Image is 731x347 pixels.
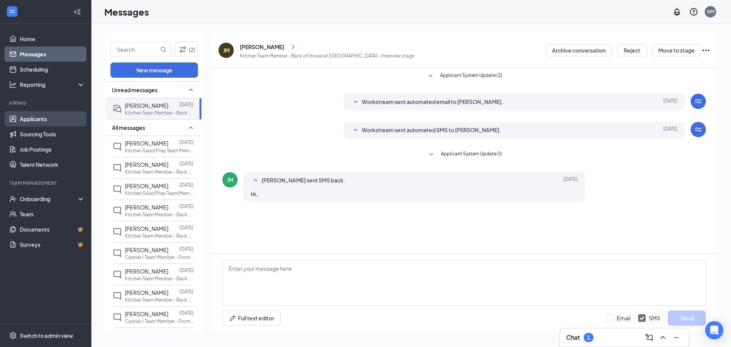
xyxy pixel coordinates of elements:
[125,268,168,275] span: [PERSON_NAME]
[125,169,193,175] p: Kitchen Team Member - Back of House at [GEOGRAPHIC_DATA]
[125,225,168,232] span: [PERSON_NAME]
[20,332,73,339] div: Switch to admin view
[113,291,122,301] svg: ChatInactive
[227,176,233,184] div: JM
[125,297,193,303] p: Kitchen Team Member - Back of House at [GEOGRAPHIC_DATA]
[179,101,193,108] p: [DATE]
[20,237,85,252] a: SurveysCrown
[125,102,168,109] span: [PERSON_NAME]
[229,314,236,322] svg: Pen
[617,44,647,56] button: Reject
[689,7,698,16] svg: QuestionInfo
[427,150,502,159] button: SmallChevronDownApplicant System Update (1)
[112,86,158,94] span: Unread messages
[223,46,230,54] div: JM
[563,176,578,185] span: [DATE]
[20,81,85,88] div: Reporting
[222,310,281,326] button: Full text editorPen
[20,195,78,203] div: Onboarding
[657,331,669,344] button: ChevronUp
[125,318,193,325] p: Cashier / Team Member - Front of House at [GEOGRAPHIC_DATA]
[289,42,297,51] svg: ChevronRight
[9,81,17,88] svg: Analysis
[672,333,681,342] svg: Minimize
[112,124,145,131] span: All messages
[179,139,193,146] p: [DATE]
[362,126,501,135] span: Workstream sent automated SMS to [PERSON_NAME].
[125,190,193,197] p: Kitchen Salad Prep Team Member Back of House at [GEOGRAPHIC_DATA]
[251,190,259,197] span: Hi,,
[73,8,81,16] svg: Collapse
[262,176,345,185] span: [PERSON_NAME] sent SMS back.
[113,227,122,237] svg: ChatInactive
[8,8,16,15] svg: WorkstreamLogo
[125,161,168,168] span: [PERSON_NAME]
[113,313,122,322] svg: ChatInactive
[426,72,435,81] svg: SmallChevronDown
[178,45,187,54] svg: Filter
[20,206,85,222] a: Team
[179,246,193,252] p: [DATE]
[643,331,655,344] button: ComposeMessage
[110,62,198,78] button: New message
[362,98,503,107] span: Workstream sent automated email to [PERSON_NAME].
[652,44,701,56] button: Move to stage
[113,185,122,194] svg: ChatInactive
[20,157,85,172] a: Talent Network
[587,334,590,341] div: 1
[113,206,122,215] svg: ChatInactive
[179,203,193,209] p: [DATE]
[125,147,193,154] p: Kitchen Salad Prep Team Member Back of House at [GEOGRAPHIC_DATA]
[20,126,85,142] a: Sourcing Tools
[426,72,502,81] button: SmallChevronDownApplicant System Update (2)
[9,100,83,106] div: Hiring
[179,331,193,337] p: [DATE]
[113,163,122,173] svg: ChatInactive
[20,62,85,77] a: Scheduling
[694,125,703,134] svg: WorkstreamLogo
[694,97,703,106] svg: WorkstreamLogo
[663,126,677,135] span: [DATE]
[125,254,193,261] p: Cashier / Team Member - Front of House at [GEOGRAPHIC_DATA]
[20,46,85,62] a: Messages
[125,211,193,218] p: Kitchen Team Member - Back of House at [GEOGRAPHIC_DATA]
[440,72,502,81] span: Applicant System Update (2)
[104,5,149,18] h1: Messages
[125,289,168,296] span: [PERSON_NAME]
[251,176,260,185] svg: SmallChevronUp
[186,123,195,132] svg: SmallChevronUp
[351,126,360,135] svg: SmallChevronDown
[9,195,17,203] svg: UserCheck
[125,204,168,211] span: [PERSON_NAME]
[240,43,284,51] div: [PERSON_NAME]
[20,222,85,237] a: DocumentsCrown
[125,275,193,282] p: Kitchen Team Member - Back of House at [GEOGRAPHIC_DATA]
[125,246,168,253] span: [PERSON_NAME]
[645,333,654,342] svg: ComposeMessage
[111,42,159,57] input: Search
[186,85,195,94] svg: SmallChevronUp
[670,331,683,344] button: Minimize
[20,31,85,46] a: Home
[287,41,299,53] button: ChevronRight
[125,182,168,189] span: [PERSON_NAME]
[113,104,122,114] svg: DoubleChat
[125,310,168,317] span: [PERSON_NAME]
[179,160,193,167] p: [DATE]
[351,98,360,107] svg: SmallChevronDown
[20,142,85,157] a: Job Postings
[441,150,502,159] span: Applicant System Update (1)
[125,233,193,239] p: Kitchen Team Member - Back of House at [GEOGRAPHIC_DATA]
[20,111,85,126] a: Applicants
[179,224,193,231] p: [DATE]
[160,46,166,53] svg: MagnifyingGlass
[427,150,436,159] svg: SmallChevronDown
[701,46,710,55] svg: Ellipses
[113,270,122,279] svg: ChatInactive
[113,249,122,258] svg: ChatInactive
[658,333,667,342] svg: ChevronUp
[705,321,723,339] div: Open Intercom Messenger
[9,180,83,186] div: Team Management
[125,140,168,147] span: [PERSON_NAME]
[672,7,682,16] svg: Notifications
